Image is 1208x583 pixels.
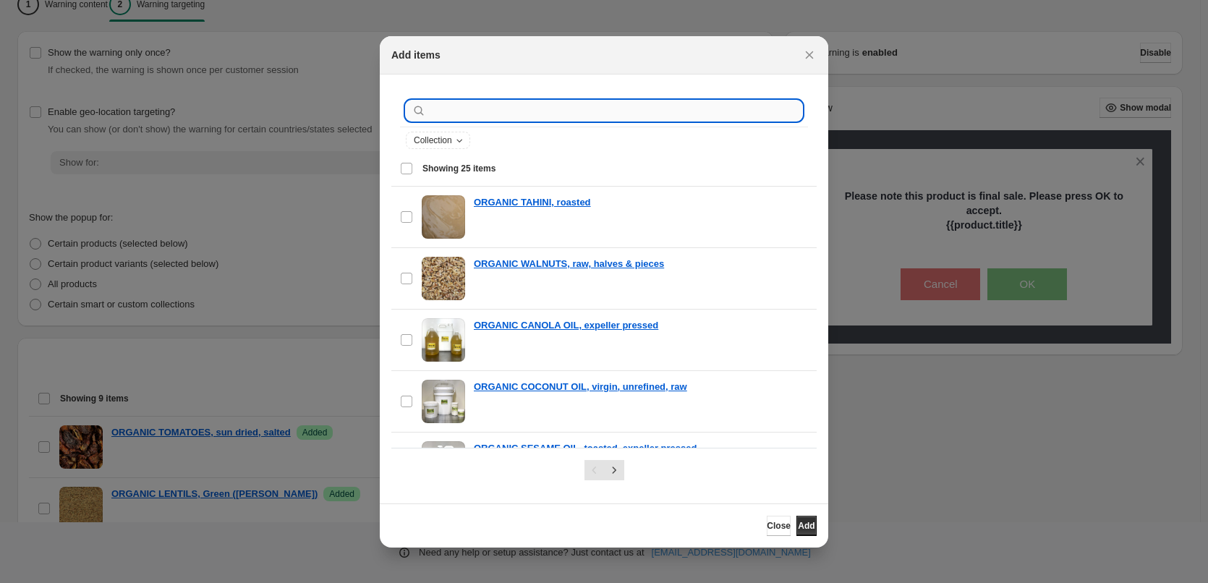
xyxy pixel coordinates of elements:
[474,257,664,271] a: ORGANIC WALNUTS, raw, halves & pieces
[767,516,791,536] button: Close
[422,195,465,239] img: ORGANIC TAHINI, roasted
[422,318,465,362] img: ORGANIC CANOLA OIL, expeller pressed
[422,441,465,485] img: ORGANIC SESAME OIL, toasted, expeller pressed
[474,195,591,210] a: ORGANIC TAHINI, roasted
[604,460,624,480] button: Next
[422,163,495,174] span: Showing 25 items
[474,441,697,456] a: ORGANIC SESAME OIL, toasted, expeller pressed
[422,257,465,300] img: ORGANIC WALNUTS, raw, halves & pieces
[796,516,817,536] button: Add
[798,520,814,532] span: Add
[391,48,441,62] h2: Add items
[767,520,791,532] span: Close
[584,460,624,480] nav: Pagination
[407,132,469,148] button: Collection
[474,380,687,394] a: ORGANIC COCONUT OIL, virgin, unrefined, raw
[414,135,452,146] span: Collection
[799,45,820,65] button: Close
[474,318,658,333] a: ORGANIC CANOLA OIL, expeller pressed
[422,380,465,423] img: ORGANIC COCONUT OIL, virgin, unrefined, raw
